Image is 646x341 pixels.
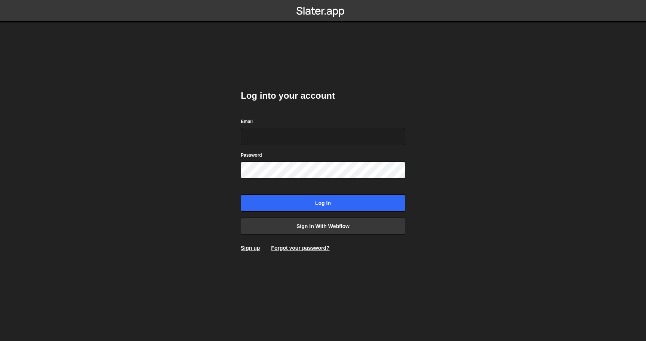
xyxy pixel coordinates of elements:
[241,118,253,125] label: Email
[241,194,405,212] input: Log in
[241,90,405,102] h2: Log into your account
[241,218,405,235] a: Sign in with Webflow
[271,245,329,251] a: Forgot your password?
[241,151,262,159] label: Password
[241,245,260,251] a: Sign up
